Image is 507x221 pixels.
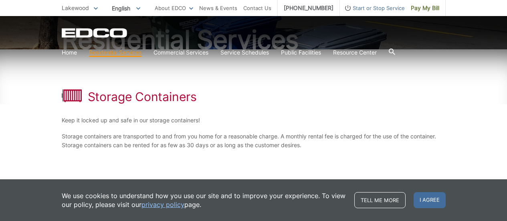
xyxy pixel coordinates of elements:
[199,4,237,12] a: News & Events
[220,48,269,57] a: Service Schedules
[141,200,184,209] a: privacy policy
[281,48,321,57] a: Public Facilities
[89,48,141,57] a: Residential Services
[154,48,208,57] a: Commercial Services
[62,116,446,125] p: Keep it locked up and safe in our storage containers!
[62,132,446,150] p: Storage containers are transported to and from you home for a reasonable charge. A monthly rental...
[62,4,89,11] span: Lakewood
[88,89,197,104] h1: Storage Containers
[155,4,193,12] a: About EDCO
[106,2,146,15] span: English
[62,48,77,57] a: Home
[62,191,346,209] p: We use cookies to understand how you use our site and to improve your experience. To view our pol...
[333,48,377,57] a: Resource Center
[62,28,128,38] a: EDCD logo. Return to the homepage.
[354,192,406,208] a: Tell me more
[243,4,271,12] a: Contact Us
